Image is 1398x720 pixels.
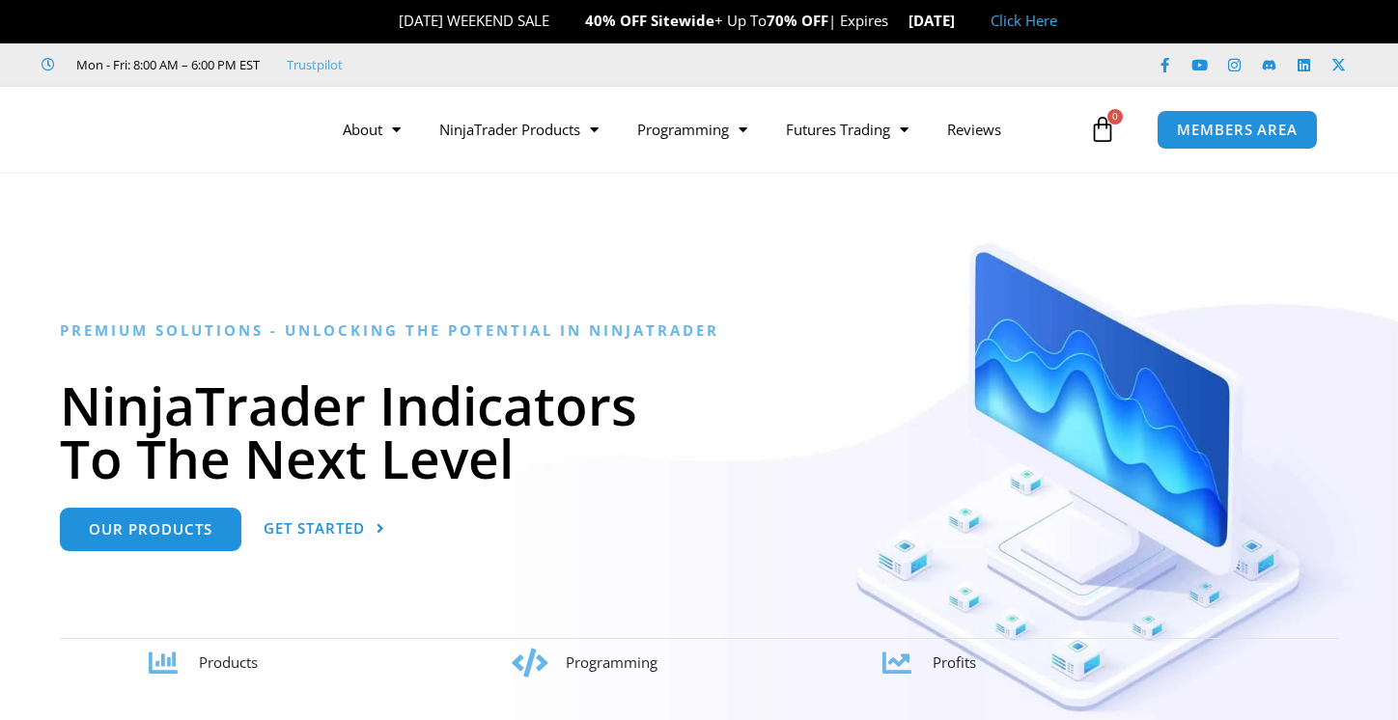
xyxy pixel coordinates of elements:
img: 🏭 [956,14,970,28]
a: Reviews [928,107,1021,152]
a: Click Here [991,11,1057,30]
span: [DATE] WEEKEND SALE + Up To | Expires [382,11,909,30]
a: Get Started [264,508,385,551]
span: 0 [1107,109,1123,125]
h6: Premium Solutions - Unlocking the Potential in NinjaTrader [60,321,1339,340]
a: Our Products [60,508,241,551]
a: MEMBERS AREA [1157,110,1318,150]
a: 0 [1060,101,1145,157]
img: LogoAI | Affordable Indicators – NinjaTrader [64,95,271,164]
span: Products [199,652,258,672]
img: 🛠️ [383,14,398,28]
span: Profits [933,652,976,672]
span: MEMBERS AREA [1177,123,1298,137]
a: NinjaTrader Products [420,107,618,152]
h1: NinjaTrader Indicators To The Next Level [60,378,1339,485]
span: Our Products [89,522,212,537]
span: Get Started [264,521,365,536]
nav: Menu [323,107,1084,152]
span: Programming [566,652,657,672]
a: Futures Trading [767,107,928,152]
span: Mon - Fri: 8:00 AM – 6:00 PM EST [71,53,260,76]
a: Programming [618,107,767,152]
strong: 40% OFF Sitewide [585,11,714,30]
strong: [DATE] [909,11,971,30]
strong: 70% OFF [767,11,828,30]
img: 🎉 [550,14,565,28]
a: About [323,107,420,152]
a: Trustpilot [287,53,343,76]
img: ⌛ [889,14,904,28]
